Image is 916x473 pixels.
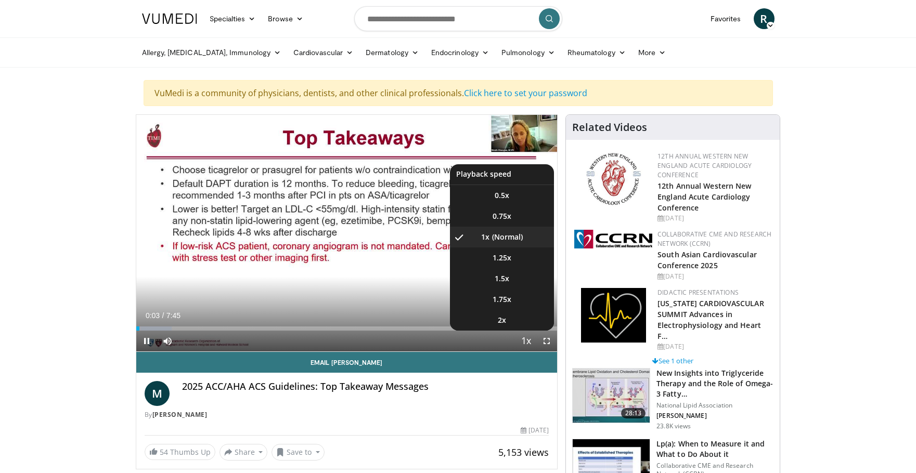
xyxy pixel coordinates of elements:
[493,253,511,263] span: 1.25x
[136,115,558,352] video-js: Video Player
[354,6,562,31] input: Search topics, interventions
[493,294,511,305] span: 1.75x
[656,422,691,430] p: 23.8K views
[262,8,309,29] a: Browse
[657,342,771,351] div: [DATE]
[657,214,771,223] div: [DATE]
[160,447,168,457] span: 54
[657,249,757,270] a: South Asian Cardiovascular Conference 2025
[136,326,558,331] div: Progress Bar
[585,152,642,206] img: 0954f259-7907-4053-a817-32a96463ecc8.png.150x105_q85_autocrop_double_scale_upscale_version-0.2.png
[572,121,647,134] h4: Related Videos
[145,444,215,460] a: 54 Thumbs Up
[145,381,170,406] a: M
[272,444,325,461] button: Save to
[657,152,752,179] a: 12th Annual Western New England Acute Cardiology Conference
[495,273,509,284] span: 1.5x
[657,288,771,297] div: Didactic Presentations
[561,42,632,63] a: Rheumatology
[515,331,536,351] button: Playback Rate
[157,331,178,351] button: Mute
[464,87,587,99] a: Click here to set your password
[162,311,164,320] span: /
[220,444,268,461] button: Share
[657,181,751,213] a: 12th Annual Western New England Acute Cardiology Conference
[621,408,646,418] span: 28:13
[182,381,549,392] h4: 2025 ACC/AHA ACS Guidelines: Top Takeaway Messages
[136,352,558,373] a: Email [PERSON_NAME]
[573,369,650,423] img: 45ea033d-f728-4586-a1ce-38957b05c09e.150x105_q85_crop-smart_upscale.jpg
[146,311,160,320] span: 0:03
[652,356,693,365] a: See 1 other
[521,426,549,435] div: [DATE]
[145,410,549,419] div: By
[481,232,489,242] span: 1x
[657,230,771,248] a: Collaborative CME and Research Network (CCRN)
[166,311,180,320] span: 7:45
[144,80,773,106] div: VuMedi is a community of physicians, dentists, and other clinical professionals.
[656,412,773,420] p: [PERSON_NAME]
[574,230,652,248] img: a04ee3ba-8487-4636-b0fb-5e8d268f3737.png.150x105_q85_autocrop_double_scale_upscale_version-0.2.png
[359,42,425,63] a: Dermatology
[704,8,747,29] a: Favorites
[572,368,773,430] a: 28:13 New Insights into Triglyceride Therapy and the Role of Omega-3 Fatty… National Lipid Associ...
[203,8,262,29] a: Specialties
[656,368,773,399] h3: New Insights into Triglyceride Therapy and the Role of Omega-3 Fatty…
[287,42,359,63] a: Cardiovascular
[142,14,197,24] img: VuMedi Logo
[425,42,495,63] a: Endocrinology
[536,331,557,351] button: Fullscreen
[136,42,288,63] a: Allergy, [MEDICAL_DATA], Immunology
[495,42,561,63] a: Pulmonology
[498,315,506,325] span: 2x
[657,298,764,341] a: [US_STATE] CARDIOVASCULAR SUMMIT Advances in Electrophysiology and Heart F…
[152,410,208,419] a: [PERSON_NAME]
[498,446,549,458] span: 5,153 views
[657,272,771,281] div: [DATE]
[656,401,773,410] p: National Lipid Association
[581,288,646,343] img: 1860aa7a-ba06-47e3-81a4-3dc728c2b4cf.png.150x105_q85_autocrop_double_scale_upscale_version-0.2.png
[632,42,672,63] a: More
[136,331,157,351] button: Pause
[495,190,509,201] span: 0.5x
[656,439,773,459] h3: Lp(a): When to Measure it and What to Do About it
[493,211,511,221] span: 0.75x
[754,8,775,29] a: R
